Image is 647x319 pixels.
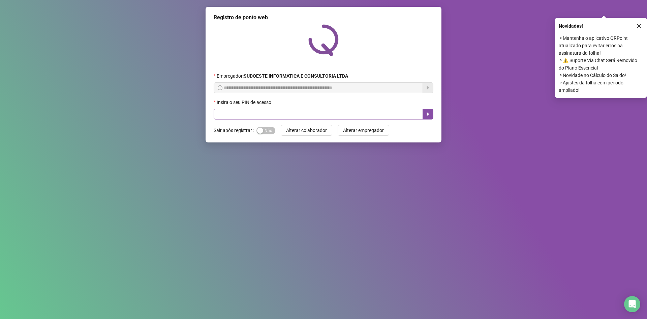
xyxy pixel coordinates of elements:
[559,34,643,57] span: ⚬ Mantenha o aplicativo QRPoint atualizado para evitar erros na assinatura da folha!
[286,127,327,134] span: Alterar colaborador
[281,125,332,136] button: Alterar colaborador
[214,14,433,22] div: Registro de ponto web
[624,296,640,312] div: Open Intercom Messenger
[308,24,339,56] img: QRPoint
[559,22,583,30] span: Novidades !
[217,72,348,80] span: Empregador :
[218,85,222,90] span: info-circle
[559,79,643,94] span: ⚬ Ajustes da folha com período ampliado!
[637,24,641,28] span: close
[214,125,256,136] label: Sair após registrar
[559,72,643,79] span: ⚬ Novidade no Cálculo do Saldo!
[425,111,431,117] span: caret-right
[559,57,643,72] span: ⚬ ⚠️ Suporte Via Chat Será Removido do Plano Essencial
[338,125,389,136] button: Alterar empregador
[343,127,384,134] span: Alterar empregador
[214,99,276,106] label: Insira o seu PIN de acesso
[244,73,348,79] strong: SUDOESTE INFORMATICA E CONSULTORIA LTDA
